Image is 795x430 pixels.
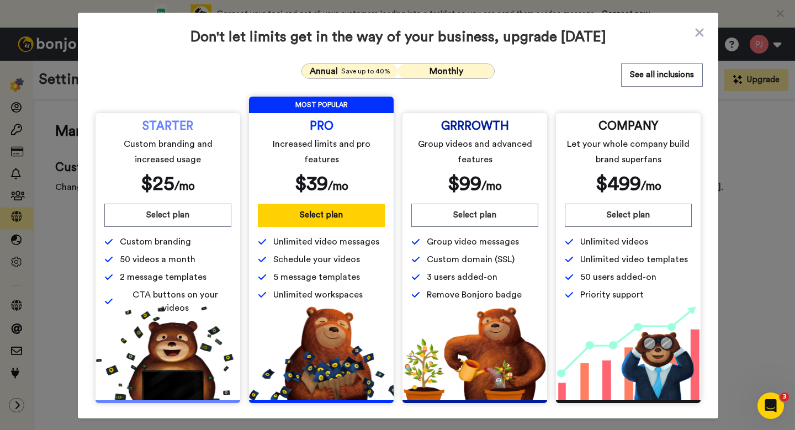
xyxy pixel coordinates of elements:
span: /mo [481,181,502,192]
span: GRRROWTH [441,122,509,131]
span: Priority support [580,288,644,301]
img: 5112517b2a94bd7fef09f8ca13467cef.png [96,306,240,400]
button: Select plan [104,204,231,227]
button: See all inclusions [621,63,703,87]
button: AnnualSave up to 40% [302,64,398,78]
span: COMPANY [598,122,658,131]
span: PRO [310,122,333,131]
span: $ 25 [141,174,174,194]
iframe: Intercom live chat [757,392,784,419]
img: edd2fd70e3428fe950fd299a7ba1283f.png [402,306,547,400]
span: Let your whole company build brand superfans [567,136,690,167]
span: Custom branding and increased usage [107,136,230,167]
span: 2 message templates [120,270,206,284]
span: CTA buttons on your videos [120,288,231,315]
span: Annual [310,65,338,78]
span: Remove Bonjoro badge [427,288,522,301]
span: 50 videos a month [120,253,195,266]
span: $ 99 [448,174,481,194]
button: Select plan [258,204,385,227]
span: /mo [328,181,348,192]
span: Custom branding [120,235,191,248]
span: Unlimited video templates [580,253,688,266]
button: Select plan [565,204,692,227]
span: 3 users added-on [427,270,497,284]
span: /mo [641,181,661,192]
button: Select plan [411,204,538,227]
span: $ 39 [295,174,328,194]
span: Schedule your videos [273,253,360,266]
button: Monthly [398,64,494,78]
span: Unlimited workspaces [273,288,363,301]
span: Monthly [430,67,463,76]
span: Unlimited videos [580,235,648,248]
span: STARTER [142,122,193,131]
span: 3 [780,392,789,401]
span: Save up to 40% [341,67,390,76]
span: /mo [174,181,195,192]
img: baac238c4e1197dfdb093d3ea7416ec4.png [556,306,701,400]
span: Custom domain (SSL) [427,253,515,266]
span: $ 499 [596,174,641,194]
span: Increased limits and pro features [260,136,383,167]
img: b5b10b7112978f982230d1107d8aada4.png [249,306,394,400]
span: MOST POPULAR [249,97,394,113]
span: Unlimited video messages [273,235,379,248]
span: Group videos and advanced features [414,136,537,167]
span: 50 users added-on [580,270,656,284]
span: 5 message templates [273,270,360,284]
span: Group video messages [427,235,519,248]
span: Don't let limits get in the way of your business, upgrade [DATE] [93,28,703,46]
